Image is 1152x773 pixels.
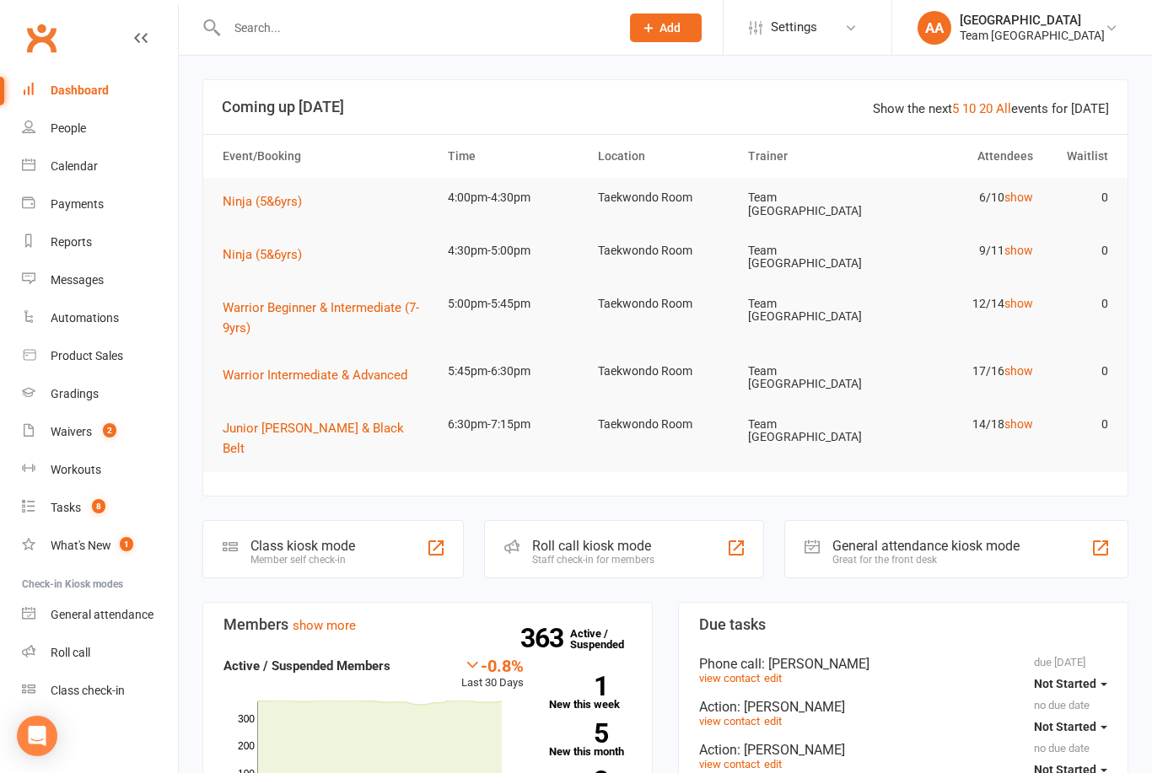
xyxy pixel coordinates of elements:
td: Taekwondo Room [590,284,740,324]
td: Team [GEOGRAPHIC_DATA] [740,231,891,284]
div: Gradings [51,387,99,400]
div: Waivers [51,425,92,438]
td: Taekwondo Room [590,231,740,271]
span: : [PERSON_NAME] [737,699,845,715]
td: 0 [1041,405,1116,444]
input: Search... [222,16,608,40]
td: 4:30pm-5:00pm [440,231,590,271]
div: Team [GEOGRAPHIC_DATA] [960,28,1105,43]
a: Workouts [22,451,178,489]
a: All [996,101,1011,116]
div: General attendance kiosk mode [832,538,1020,554]
div: Payments [51,197,104,211]
div: Roll call [51,646,90,659]
div: Automations [51,311,119,325]
a: Messages [22,261,178,299]
td: Taekwondo Room [590,352,740,391]
a: view contact [699,672,760,684]
td: 0 [1041,352,1116,391]
td: Team [GEOGRAPHIC_DATA] [740,284,891,337]
div: Great for the front desk [832,554,1020,566]
div: Staff check-in for members [532,554,654,566]
button: Not Started [1034,668,1107,699]
span: Add [659,21,681,35]
th: Trainer [740,135,891,178]
span: Not Started [1034,720,1096,733]
button: Ninja (5&6yrs) [223,191,314,212]
div: Phone call [699,656,1107,672]
td: 0 [1041,284,1116,324]
span: Ninja (5&6yrs) [223,247,302,262]
h3: Members [223,616,632,633]
div: People [51,121,86,135]
td: 9/11 [891,231,1041,271]
h3: Due tasks [699,616,1107,633]
th: Event/Booking [215,135,440,178]
button: Warrior Intermediate & Advanced [223,365,419,385]
span: : [PERSON_NAME] [737,742,845,758]
span: Not Started [1034,677,1096,690]
a: 1New this week [549,676,633,710]
td: 5:00pm-5:45pm [440,284,590,324]
strong: 1 [549,674,608,699]
a: Gradings [22,375,178,413]
a: Roll call [22,634,178,672]
div: Action [699,699,1107,715]
div: What's New [51,539,111,552]
button: Add [630,13,702,42]
a: 10 [962,101,976,116]
th: Time [440,135,590,178]
span: Ninja (5&6yrs) [223,194,302,209]
a: show [1004,244,1033,257]
a: show [1004,297,1033,310]
td: 4:00pm-4:30pm [440,178,590,217]
td: Taekwondo Room [590,405,740,444]
th: Attendees [891,135,1041,178]
a: show more [293,618,356,633]
span: 2 [103,423,116,437]
td: 14/18 [891,405,1041,444]
a: General attendance kiosk mode [22,596,178,634]
a: Waivers 2 [22,413,178,451]
strong: 363 [520,625,570,651]
div: Tasks [51,501,81,514]
a: edit [764,715,782,727]
a: Tasks 8 [22,489,178,527]
a: Clubworx [20,17,62,59]
div: Workouts [51,463,101,476]
div: Action [699,742,1107,758]
a: show [1004,191,1033,204]
button: Junior [PERSON_NAME] & Black Belt [223,418,433,459]
div: -0.8% [461,656,524,674]
a: Calendar [22,148,178,185]
th: Waitlist [1041,135,1116,178]
a: 5 [952,101,959,116]
a: Product Sales [22,337,178,375]
a: Reports [22,223,178,261]
div: Roll call kiosk mode [532,538,654,554]
div: Reports [51,235,92,249]
td: 0 [1041,178,1116,217]
div: Class check-in [51,684,125,697]
a: Payments [22,185,178,223]
span: 1 [120,537,133,551]
td: Team [GEOGRAPHIC_DATA] [740,405,891,458]
a: 5New this month [549,723,633,757]
div: Show the next events for [DATE] [873,99,1109,119]
a: What's New1 [22,527,178,565]
span: Junior [PERSON_NAME] & Black Belt [223,421,404,456]
div: [GEOGRAPHIC_DATA] [960,13,1105,28]
div: AA [918,11,951,45]
td: Team [GEOGRAPHIC_DATA] [740,352,891,405]
a: Class kiosk mode [22,672,178,710]
a: view contact [699,758,760,770]
td: 12/14 [891,284,1041,324]
div: Open Intercom Messenger [17,716,57,756]
td: 5:45pm-6:30pm [440,352,590,391]
td: 6/10 [891,178,1041,217]
a: Automations [22,299,178,337]
div: Messages [51,273,104,287]
strong: 5 [549,721,608,746]
a: show [1004,417,1033,431]
h3: Coming up [DATE] [222,99,1109,115]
